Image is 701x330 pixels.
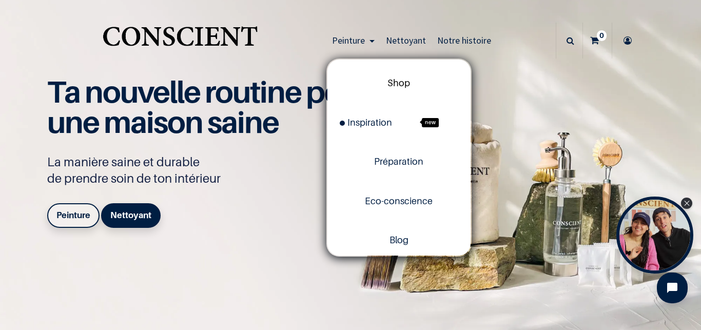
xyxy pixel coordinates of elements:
a: Logo of Conscient [101,21,259,61]
span: Blog [390,235,408,245]
span: Notre histoire [437,34,491,46]
span: Shop [387,77,410,88]
a: Peinture [47,203,100,228]
div: Close Tolstoy widget [681,198,692,209]
span: Préparation [374,156,423,167]
a: Peinture [326,23,380,59]
span: Eco-conscience [365,196,433,206]
span: new [422,118,439,127]
span: Ta nouvelle routine pour une maison saine [47,73,369,140]
iframe: Tidio Chat [648,264,696,312]
b: Nettoyant [110,210,151,220]
a: 0 [583,23,612,59]
b: Peinture [56,210,90,220]
div: Tolstoy bubble widget [616,197,693,274]
sup: 0 [597,30,607,41]
span: Inspiration [340,117,392,128]
div: Open Tolstoy [616,197,693,274]
span: Peinture [332,34,365,46]
a: Nettoyant [101,203,161,228]
img: Conscient [101,21,259,61]
span: Nettoyant [386,34,426,46]
div: Open Tolstoy widget [616,197,693,274]
p: La manière saine et durable de prendre soin de ton intérieur [47,154,381,187]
